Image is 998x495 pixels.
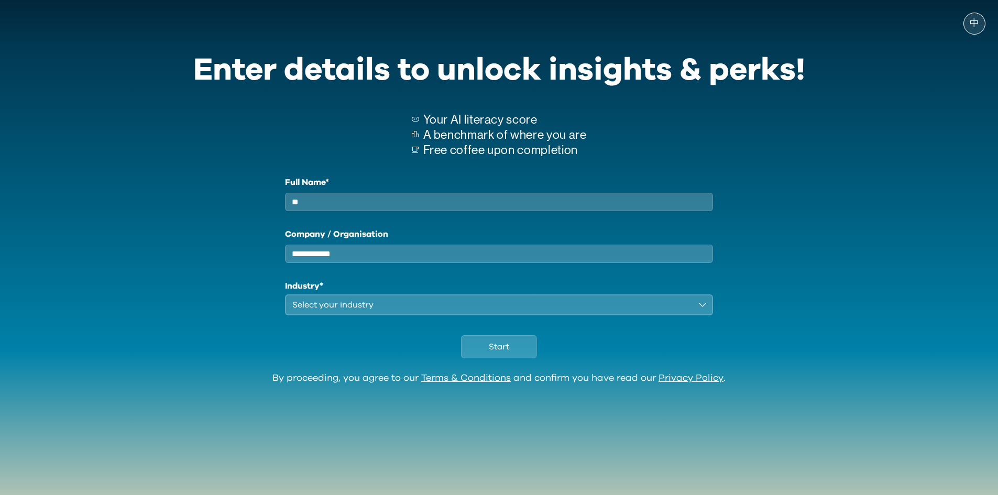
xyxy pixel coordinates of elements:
div: Select your industry [292,299,692,311]
span: 中 [970,18,979,29]
label: Company / Organisation [285,228,714,240]
p: A benchmark of where you are [423,127,587,142]
p: Your AI literacy score [423,112,587,127]
a: Privacy Policy [659,373,723,383]
div: By proceeding, you agree to our and confirm you have read our . [272,373,726,384]
div: Enter details to unlock insights & perks! [193,45,805,95]
h1: Industry* [285,280,714,292]
p: Free coffee upon completion [423,142,587,158]
a: Terms & Conditions [421,373,511,383]
span: Start [489,340,509,353]
button: Start [461,335,537,358]
label: Full Name* [285,176,714,189]
button: Select your industry [285,294,714,315]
